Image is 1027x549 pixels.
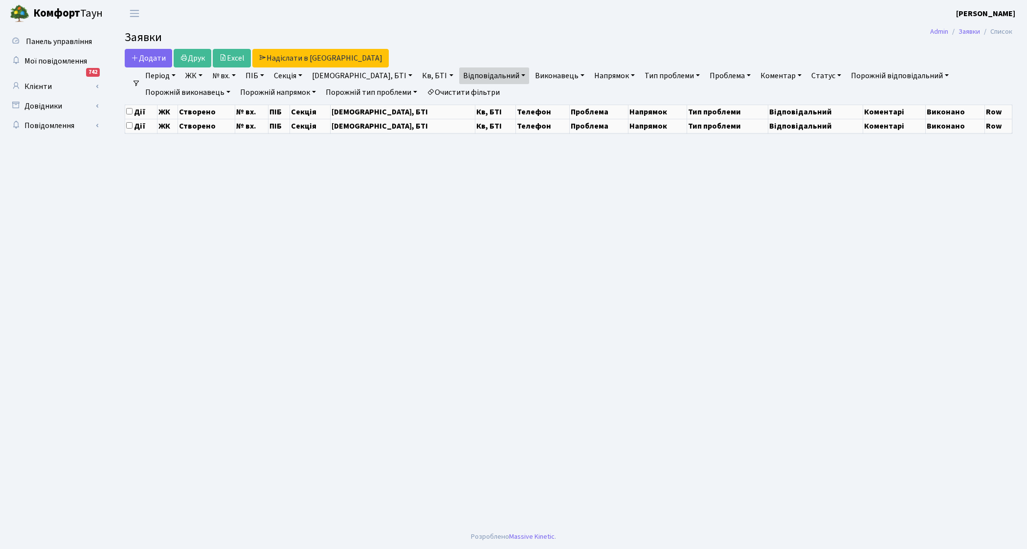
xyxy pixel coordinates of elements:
[125,105,157,119] th: Дії
[768,119,863,133] th: Відповідальний
[985,119,1012,133] th: Row
[131,53,166,64] span: Додати
[956,8,1015,19] b: [PERSON_NAME]
[125,119,157,133] th: Дії
[5,77,103,96] a: Клієнти
[706,67,755,84] a: Проблема
[157,105,178,119] th: ЖК
[290,105,330,119] th: Секція
[322,84,421,101] a: Порожній тип проблеми
[125,29,162,46] span: Заявки
[10,4,29,23] img: logo.png
[268,105,290,119] th: ПІБ
[687,105,768,119] th: Тип проблеми
[980,26,1012,37] li: Список
[26,36,92,47] span: Панель управління
[863,119,925,133] th: Коментарі
[915,22,1027,42] nav: breadcrumb
[509,531,555,542] a: Massive Kinetic
[33,5,80,21] b: Комфорт
[242,67,268,84] a: ПІБ
[641,67,704,84] a: Тип проблеми
[125,49,172,67] a: Додати
[531,67,588,84] a: Виконавець
[570,105,628,119] th: Проблема
[925,119,985,133] th: Виконано
[24,56,87,66] span: Мої повідомлення
[208,67,240,84] a: № вх.
[174,49,211,67] a: Друк
[270,67,306,84] a: Секція
[570,119,628,133] th: Проблема
[418,67,457,84] a: Кв, БТІ
[178,105,235,119] th: Створено
[33,5,103,22] span: Таун
[141,67,179,84] a: Період
[475,119,515,133] th: Кв, БТІ
[157,119,178,133] th: ЖК
[235,105,268,119] th: № вх.
[475,105,515,119] th: Кв, БТІ
[235,119,268,133] th: № вх.
[628,105,687,119] th: Напрямок
[308,67,416,84] a: [DEMOGRAPHIC_DATA], БТІ
[178,119,235,133] th: Створено
[5,96,103,116] a: Довідники
[331,105,475,119] th: [DEMOGRAPHIC_DATA], БТІ
[423,84,504,101] a: Очистити фільтри
[268,119,290,133] th: ПІБ
[5,116,103,135] a: Повідомлення
[863,105,925,119] th: Коментарі
[213,49,251,67] a: Excel
[290,119,330,133] th: Секція
[687,119,768,133] th: Тип проблеми
[331,119,475,133] th: [DEMOGRAPHIC_DATA], БТІ
[236,84,320,101] a: Порожній напрямок
[5,32,103,51] a: Панель управління
[516,105,570,119] th: Телефон
[86,68,100,77] div: 742
[122,5,147,22] button: Переключити навігацію
[141,84,234,101] a: Порожній виконавець
[930,26,948,37] a: Admin
[5,51,103,71] a: Мої повідомлення742
[847,67,953,84] a: Порожній відповідальний
[459,67,529,84] a: Відповідальний
[252,49,389,67] a: Надіслати в [GEOGRAPHIC_DATA]
[628,119,687,133] th: Напрямок
[807,67,845,84] a: Статус
[985,105,1012,119] th: Row
[181,67,206,84] a: ЖК
[590,67,639,84] a: Напрямок
[516,119,570,133] th: Телефон
[757,67,805,84] a: Коментар
[959,26,980,37] a: Заявки
[925,105,985,119] th: Виконано
[956,8,1015,20] a: [PERSON_NAME]
[768,105,863,119] th: Відповідальний
[471,531,556,542] div: Розроблено .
